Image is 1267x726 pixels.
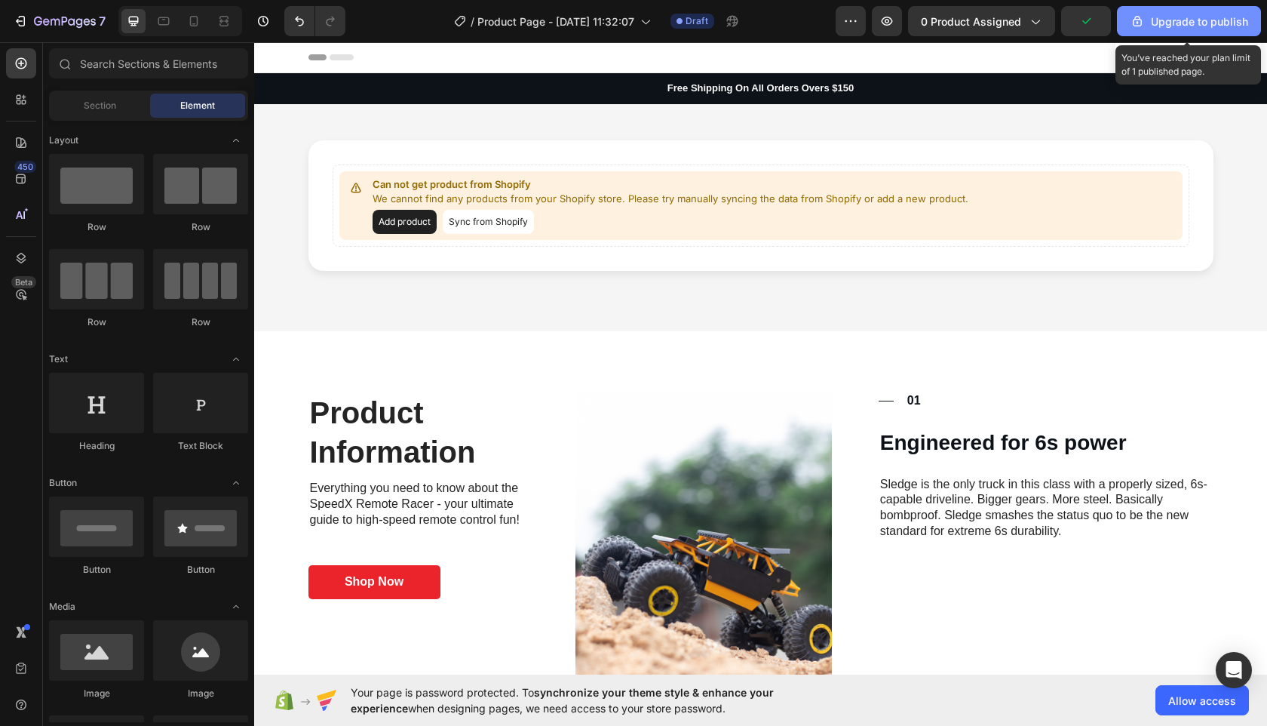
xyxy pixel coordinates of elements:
div: Upgrade to publish [1130,14,1248,29]
div: Text Block [153,439,248,453]
div: Row [153,220,248,234]
span: / [471,14,474,29]
input: Search Sections & Elements [49,48,248,78]
div: Undo/Redo [284,6,345,36]
span: Layout [49,134,78,147]
div: Button [49,563,144,577]
span: Toggle open [224,128,248,152]
button: 7 [6,6,112,36]
div: Open Intercom Messenger [1216,652,1252,688]
span: Your page is password protected. To when designing pages, we need access to your store password. [351,684,833,716]
div: Row [49,220,144,234]
div: Image [153,687,248,700]
h3: Engineered for 6s power [624,386,959,415]
span: Element [180,99,215,112]
span: Toggle open [224,471,248,495]
p: Sledge is the only truck in this class with a properly sized, 6s-capable driveline. Bigger gears.... [626,435,958,497]
button: 0 product assigned [908,6,1055,36]
span: synchronize your theme style & enhance your experience [351,686,774,715]
img: gempages_432750572815254551-b68da16a-ebd5-4820-9701-435797bfcb6c.png [321,349,578,644]
div: Row [49,315,144,329]
span: Allow access [1168,693,1236,709]
div: Button [153,563,248,577]
span: Section [84,99,116,112]
div: Image [49,687,144,700]
div: 450 [14,161,36,173]
div: Row [153,315,248,329]
button: Upgrade to publish [1117,6,1261,36]
span: Toggle open [224,347,248,371]
iframe: Design area [254,42,1267,675]
span: Text [49,352,68,366]
p: 7 [99,12,106,30]
span: Draft [686,14,708,28]
span: Product Page - [DATE] 11:32:07 [477,14,634,29]
span: Button [49,476,77,490]
p: 01 [653,351,667,367]
span: Toggle open [224,595,248,619]
div: Beta [11,276,36,288]
button: Allow access [1155,685,1249,715]
span: 0 product assigned [921,14,1021,29]
div: Heading [49,439,144,453]
span: Media [49,600,75,614]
